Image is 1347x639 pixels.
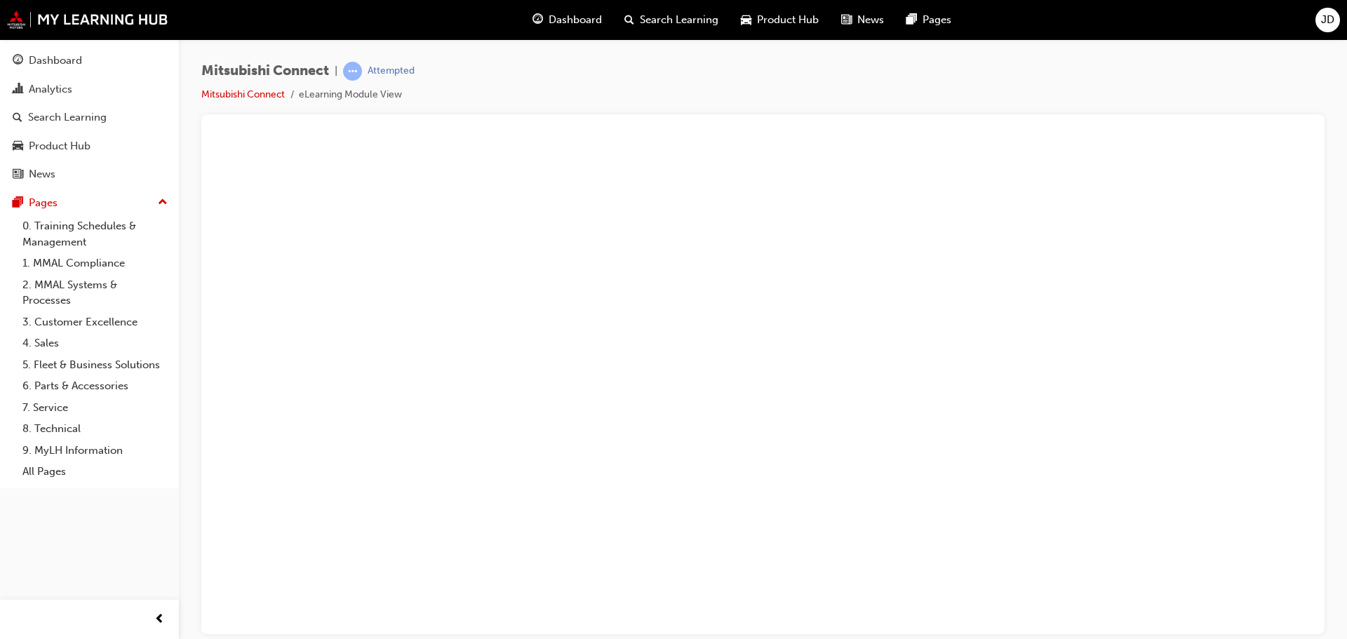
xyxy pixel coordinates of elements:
a: guage-iconDashboard [521,6,613,34]
a: Dashboard [6,48,173,74]
span: car-icon [13,140,23,153]
div: Search Learning [28,109,107,126]
a: 9. MyLH Information [17,440,173,462]
img: mmal [7,11,168,29]
button: DashboardAnalyticsSearch LearningProduct HubNews [6,45,173,190]
span: prev-icon [154,611,165,628]
span: pages-icon [906,11,917,29]
a: 4. Sales [17,332,173,354]
a: 7. Service [17,397,173,419]
a: pages-iconPages [895,6,963,34]
div: Analytics [29,81,72,97]
a: news-iconNews [830,6,895,34]
span: car-icon [741,11,751,29]
a: car-iconProduct Hub [730,6,830,34]
span: news-icon [841,11,852,29]
span: chart-icon [13,83,23,96]
span: news-icon [13,168,23,181]
span: Pages [923,12,951,28]
span: guage-icon [13,55,23,67]
a: 1. MMAL Compliance [17,253,173,274]
a: News [6,161,173,187]
div: Attempted [368,65,415,78]
span: Dashboard [549,12,602,28]
button: JD [1315,8,1340,32]
a: All Pages [17,461,173,483]
span: JD [1321,12,1334,28]
a: Search Learning [6,105,173,130]
a: 6. Parts & Accessories [17,375,173,397]
div: Dashboard [29,53,82,69]
button: Pages [6,190,173,216]
span: News [857,12,884,28]
a: 2. MMAL Systems & Processes [17,274,173,311]
a: search-iconSearch Learning [613,6,730,34]
span: Search Learning [640,12,718,28]
span: search-icon [624,11,634,29]
a: Product Hub [6,133,173,159]
a: 8. Technical [17,418,173,440]
span: | [335,63,337,79]
span: pages-icon [13,197,23,210]
a: 5. Fleet & Business Solutions [17,354,173,376]
li: eLearning Module View [299,87,402,103]
span: guage-icon [532,11,543,29]
a: 0. Training Schedules & Management [17,215,173,253]
span: Product Hub [757,12,819,28]
div: Pages [29,195,58,211]
div: News [29,166,55,182]
a: 3. Customer Excellence [17,311,173,333]
a: Mitsubishi Connect [201,88,285,100]
span: learningRecordVerb_ATTEMPT-icon [343,62,362,81]
span: Mitsubishi Connect [201,63,329,79]
span: up-icon [158,194,168,212]
div: Product Hub [29,138,91,154]
a: Analytics [6,76,173,102]
span: search-icon [13,112,22,124]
